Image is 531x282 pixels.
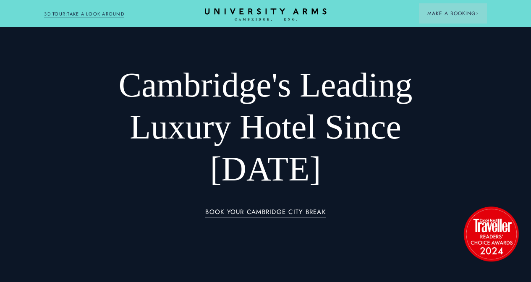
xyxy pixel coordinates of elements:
[460,202,523,265] img: image-2524eff8f0c5d55edbf694693304c4387916dea5-1501x1501-png
[476,12,479,15] img: Arrow icon
[89,64,442,190] h1: Cambridge's Leading Luxury Hotel Since [DATE]
[205,8,327,21] a: Home
[419,3,487,23] button: Make a BookingArrow icon
[44,10,124,18] a: 3D TOUR:TAKE A LOOK AROUND
[205,209,326,218] a: BOOK YOUR CAMBRIDGE CITY BREAK
[427,10,479,17] span: Make a Booking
